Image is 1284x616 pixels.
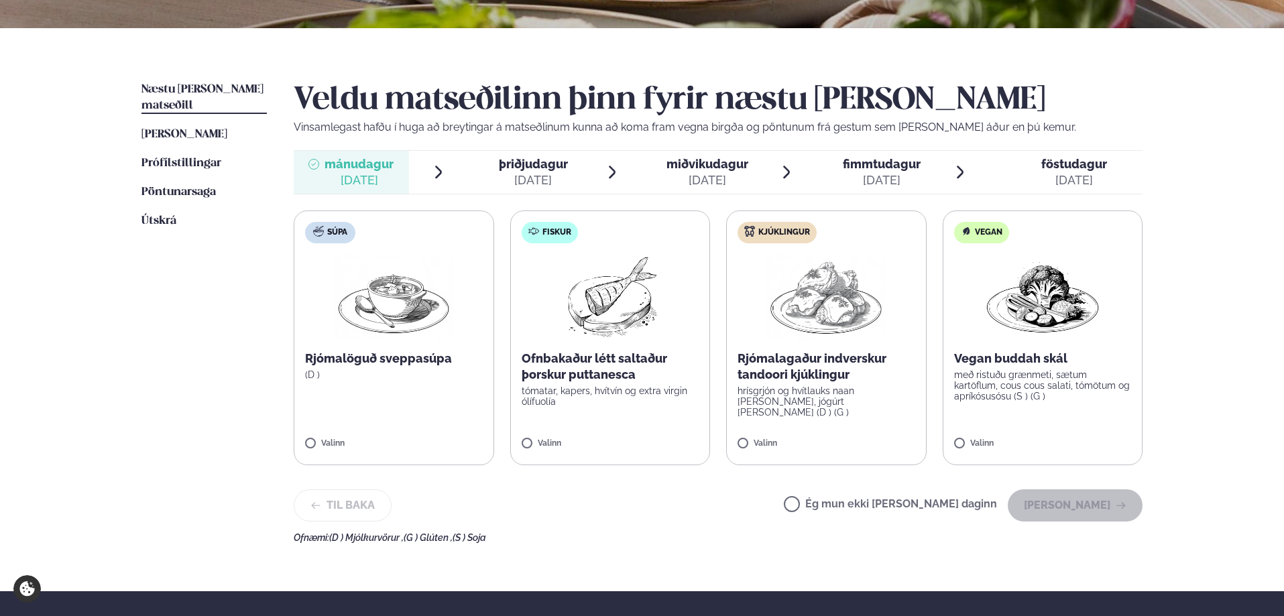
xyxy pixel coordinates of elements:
[453,532,486,543] span: (S ) Soja
[313,226,324,237] img: soup.svg
[758,227,810,238] span: Kjúklingur
[294,82,1143,119] h2: Veldu matseðilinn þinn fyrir næstu [PERSON_NAME]
[325,157,394,171] span: mánudagur
[294,119,1143,135] p: Vinsamlegast hafðu í huga að breytingar á matseðlinum kunna að koma fram vegna birgða og pöntunum...
[522,351,699,383] p: Ofnbakaður létt saltaður þorskur puttanesca
[738,385,915,418] p: hrísgrjón og hvítlauks naan [PERSON_NAME], jógúrt [PERSON_NAME] (D ) (G )
[1041,172,1107,188] div: [DATE]
[961,226,972,237] img: Vegan.svg
[499,157,568,171] span: þriðjudagur
[335,254,453,340] img: Soup.png
[1008,489,1143,521] button: [PERSON_NAME]
[305,351,483,367] p: Rjómalöguð sveppasúpa
[975,227,1002,238] span: Vegan
[141,156,221,172] a: Prófílstillingar
[327,227,347,238] span: Súpa
[404,532,453,543] span: (G ) Glúten ,
[744,226,755,237] img: chicken.svg
[666,172,748,188] div: [DATE]
[984,254,1102,340] img: Vegan.png
[294,489,392,521] button: Til baka
[738,351,915,383] p: Rjómalagaður indverskur tandoori kjúklingur
[141,184,216,200] a: Pöntunarsaga
[499,172,568,188] div: [DATE]
[666,157,748,171] span: miðvikudagur
[954,369,1132,402] p: með ristuðu grænmeti, sætum kartöflum, cous cous salati, tómötum og apríkósusósu (S ) (G )
[550,254,669,340] img: Fish.png
[767,254,885,340] img: Chicken-thighs.png
[141,213,176,229] a: Útskrá
[141,129,227,140] span: [PERSON_NAME]
[329,532,404,543] span: (D ) Mjólkurvörur ,
[954,351,1132,367] p: Vegan buddah skál
[843,157,921,171] span: fimmtudagur
[542,227,571,238] span: Fiskur
[141,186,216,198] span: Pöntunarsaga
[522,385,699,407] p: tómatar, kapers, hvítvín og extra virgin ólífuolía
[843,172,921,188] div: [DATE]
[141,127,227,143] a: [PERSON_NAME]
[305,369,483,380] p: (D )
[13,575,41,603] a: Cookie settings
[141,215,176,227] span: Útskrá
[325,172,394,188] div: [DATE]
[528,226,539,237] img: fish.svg
[1041,157,1107,171] span: föstudagur
[294,532,1143,543] div: Ofnæmi:
[141,158,221,169] span: Prófílstillingar
[141,84,264,111] span: Næstu [PERSON_NAME] matseðill
[141,82,267,114] a: Næstu [PERSON_NAME] matseðill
